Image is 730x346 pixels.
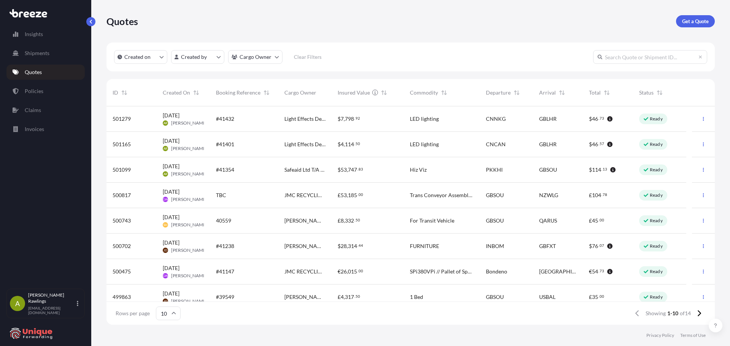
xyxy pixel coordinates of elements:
span: 500817 [113,191,131,199]
p: Policies [25,87,43,95]
span: 500475 [113,268,131,275]
span: 317 [345,294,354,300]
span: 501279 [113,115,131,123]
span: $ [589,167,592,172]
span: FURNITURE [410,242,439,250]
span: 07 [600,244,604,247]
a: Claims [6,103,85,118]
span: 114 [592,167,601,172]
span: 28 [341,243,347,249]
span: € [589,269,592,274]
span: 7 [341,116,344,122]
span: 26 [341,269,347,274]
p: Ready [650,294,663,300]
span: £ [338,294,341,300]
span: JMC RECYCLING LTD [284,191,325,199]
span: TBC [216,191,226,199]
span: LED lighting [410,141,439,148]
span: , [344,116,345,122]
span: GBLHR [539,141,557,148]
span: , [347,167,348,172]
p: Cargo Owner [240,53,271,61]
span: € [338,269,341,274]
span: £ [338,218,341,223]
span: . [354,295,355,298]
span: [PERSON_NAME] [171,171,207,177]
a: Quotes [6,65,85,80]
span: . [357,244,358,247]
span: 46 [592,142,598,147]
span: INBOM [486,242,504,250]
span: 13 [603,168,607,171]
span: $ [338,167,341,172]
span: A [15,300,20,307]
span: Departure [486,89,511,96]
span: 00 [600,295,604,298]
button: cargoOwner Filter options [228,50,282,64]
span: [PERSON_NAME] [171,145,207,152]
span: GW [163,196,168,203]
span: 76 [592,243,598,249]
span: £ [338,193,341,198]
p: Terms of Use [680,332,706,338]
span: Cargo Owner [284,89,316,96]
span: 4 [341,294,344,300]
span: #41354 [216,166,234,174]
span: Trans Conveyor Assembly OB Magnet & Frame Support Assembly [410,191,474,199]
span: 747 [348,167,357,172]
p: [EMAIL_ADDRESS][DOMAIN_NAME] [28,306,75,315]
span: ID [113,89,118,96]
span: 104 [592,193,601,198]
span: SH [163,221,167,229]
span: CNNKG [486,115,506,123]
span: 500702 [113,242,131,250]
span: 50 [355,219,360,221]
span: Commodity [410,89,438,96]
span: Booking Reference [216,89,260,96]
span: 798 [345,116,354,122]
span: GBSOU [486,191,504,199]
span: GBSOU [486,217,504,224]
span: $ [589,116,592,122]
span: #41432 [216,115,234,123]
span: £ [589,218,592,223]
span: 1 Bed [410,293,423,301]
span: , [344,294,345,300]
span: GBFXT [539,242,556,250]
span: . [354,117,355,120]
span: Showing [646,310,666,317]
p: Privacy Policy [646,332,674,338]
p: Quotes [25,68,42,76]
span: AR [163,170,167,178]
span: NZWLG [539,191,558,199]
span: [DATE] [163,188,179,196]
span: 00 [359,270,363,272]
span: Hiz Viz [410,166,427,174]
span: 500743 [113,217,131,224]
span: 44 [359,244,363,247]
span: Insured Value [338,89,370,96]
button: Sort [262,88,271,97]
span: , [344,218,345,223]
span: 92 [355,117,360,120]
button: Sort [192,88,201,97]
p: Ready [650,243,663,249]
p: Invoices [25,125,44,133]
span: 50 [355,142,360,145]
span: JMC RECYCLING LTD [284,268,325,275]
span: of 14 [680,310,691,317]
span: For Transit Vehicle [410,217,454,224]
p: Quotes [106,15,138,27]
span: Rows per page [116,310,150,317]
span: [PERSON_NAME] [171,196,207,202]
span: [PERSON_NAME] [171,298,207,304]
span: £ [589,193,592,198]
span: $ [589,243,592,249]
p: Ready [650,141,663,147]
span: 73 [600,117,604,120]
button: Sort [602,88,611,97]
p: [PERSON_NAME] Rawlings [28,292,75,304]
span: 73 [600,270,604,272]
button: Sort [440,88,449,97]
